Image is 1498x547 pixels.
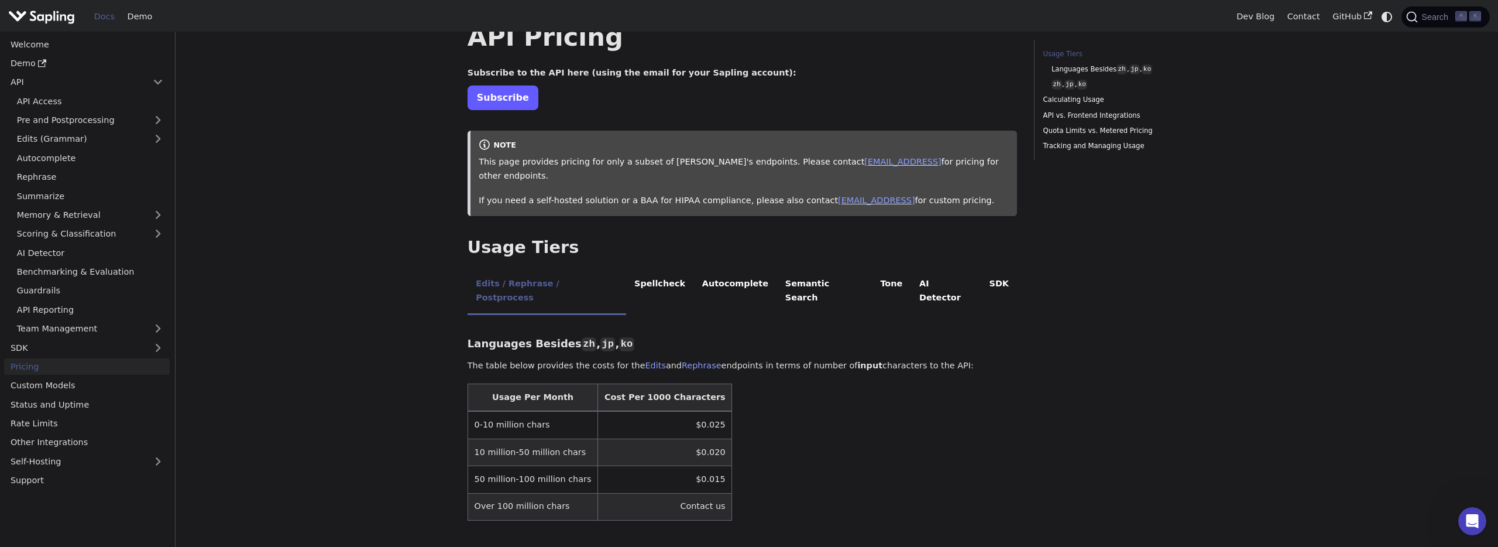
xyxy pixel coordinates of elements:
td: 0-10 million chars [468,411,597,439]
li: Autocomplete [693,269,777,315]
h2: Usage Tiers [468,237,1018,258]
li: AI Detector [911,269,981,315]
a: SDK [4,339,146,356]
kbd: K [1469,11,1481,22]
th: Usage Per Month [468,384,597,412]
a: Welcome [4,36,170,53]
a: API Reporting [11,301,170,318]
iframe: Intercom live chat [1458,507,1486,535]
a: Rate Limits [4,415,170,432]
code: zh [1052,80,1062,90]
td: $0.020 [598,439,732,466]
th: Cost Per 1000 Characters [598,384,732,412]
a: Autocomplete [11,149,170,166]
button: Switch between dark and light mode (currently system mode) [1379,8,1396,25]
a: Benchmarking & Evaluation [11,264,170,281]
li: Edits / Rephrase / Postprocess [468,269,626,315]
a: zh,jp,ko [1052,79,1198,90]
code: jp [600,337,615,351]
a: Rephrase [11,169,170,186]
a: Contact [1281,8,1327,26]
button: Expand sidebar category 'SDK' [146,339,170,356]
a: GitHub [1326,8,1378,26]
td: Contact us [598,493,732,520]
a: Demo [4,55,170,72]
a: Docs [88,8,121,26]
a: Pre and Postprocessing [11,112,170,129]
p: If you need a self-hosted solution or a BAA for HIPAA compliance, please also contact for custom ... [479,194,1009,208]
td: Over 100 million chars [468,493,597,520]
li: Semantic Search [777,269,872,315]
a: Status and Uptime [4,396,170,413]
h1: API Pricing [468,21,1018,53]
a: AI Detector [11,244,170,261]
a: Guardrails [11,282,170,299]
li: SDK [981,269,1017,315]
li: Tone [872,269,911,315]
a: Usage Tiers [1043,49,1202,60]
a: Support [4,472,170,489]
a: Edits [645,361,666,370]
a: Memory & Retrieval [11,207,170,224]
td: 10 million-50 million chars [468,439,597,466]
a: Calculating Usage [1043,94,1202,105]
td: $0.015 [598,466,732,493]
a: API vs. Frontend Integrations [1043,110,1202,121]
a: Tracking and Managing Usage [1043,141,1202,152]
a: Dev Blog [1230,8,1280,26]
td: $0.025 [598,411,732,439]
h3: Languages Besides , , [468,337,1018,351]
button: Collapse sidebar category 'API' [146,74,170,91]
img: Sapling.ai [8,8,75,25]
code: jp [1064,80,1075,90]
a: Pricing [4,358,170,375]
code: jp [1129,64,1140,74]
strong: Subscribe to the API here (using the email for your Sapling account): [468,68,796,77]
a: Self-Hosting [4,453,170,470]
li: Spellcheck [626,269,694,315]
p: The table below provides the costs for the and endpoints in terms of number of characters to the ... [468,359,1018,373]
kbd: ⌘ [1455,11,1467,22]
a: Other Integrations [4,434,170,451]
code: ko [619,337,634,351]
a: Rephrase [682,361,721,370]
a: Subscribe [468,86,538,110]
code: ko [1142,64,1152,74]
a: [EMAIL_ADDRESS] [838,196,915,205]
a: Sapling.ai [8,8,79,25]
td: 50 million-100 million chars [468,466,597,493]
a: API Access [11,93,170,110]
a: Team Management [11,320,170,337]
a: Edits (Grammar) [11,131,170,148]
a: [EMAIL_ADDRESS] [864,157,941,166]
a: Summarize [11,187,170,204]
a: Demo [121,8,159,26]
code: zh [1116,64,1127,74]
strong: input [857,361,882,370]
div: note [479,139,1009,153]
code: ko [1077,80,1087,90]
a: Languages Besideszh,jp,ko [1052,64,1198,75]
a: API [4,74,146,91]
span: Search [1418,12,1455,22]
button: Search (Command+K) [1401,6,1489,28]
a: Quota Limits vs. Metered Pricing [1043,125,1202,136]
a: Custom Models [4,377,170,394]
a: Scoring & Classification [11,225,170,242]
p: This page provides pricing for only a subset of [PERSON_NAME]'s endpoints. Please contact for pri... [479,155,1009,183]
code: zh [582,337,596,351]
